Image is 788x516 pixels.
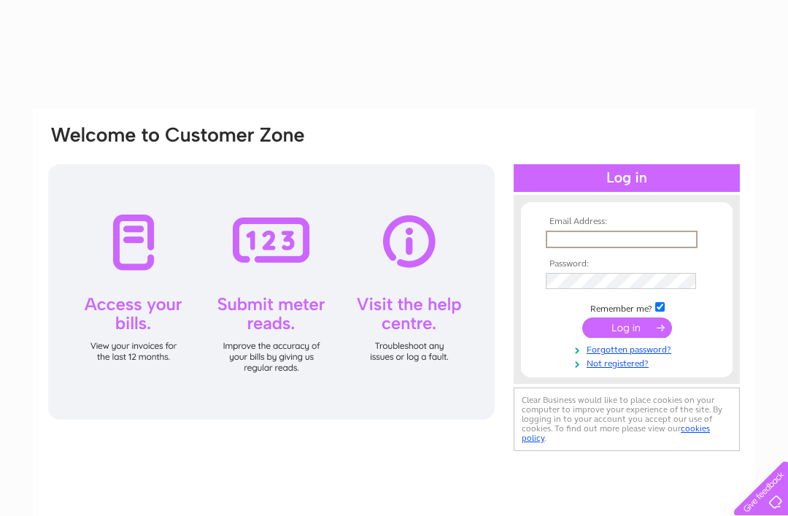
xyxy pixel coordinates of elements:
[546,342,711,355] a: Forgotten password?
[542,217,711,227] th: Email Address:
[542,259,711,269] th: Password:
[582,317,672,338] input: Submit
[522,423,710,443] a: cookies policy
[542,300,711,315] td: Remember me?
[546,355,711,369] a: Not registered?
[514,388,740,451] div: Clear Business would like to place cookies on your computer to improve your experience of the sit...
